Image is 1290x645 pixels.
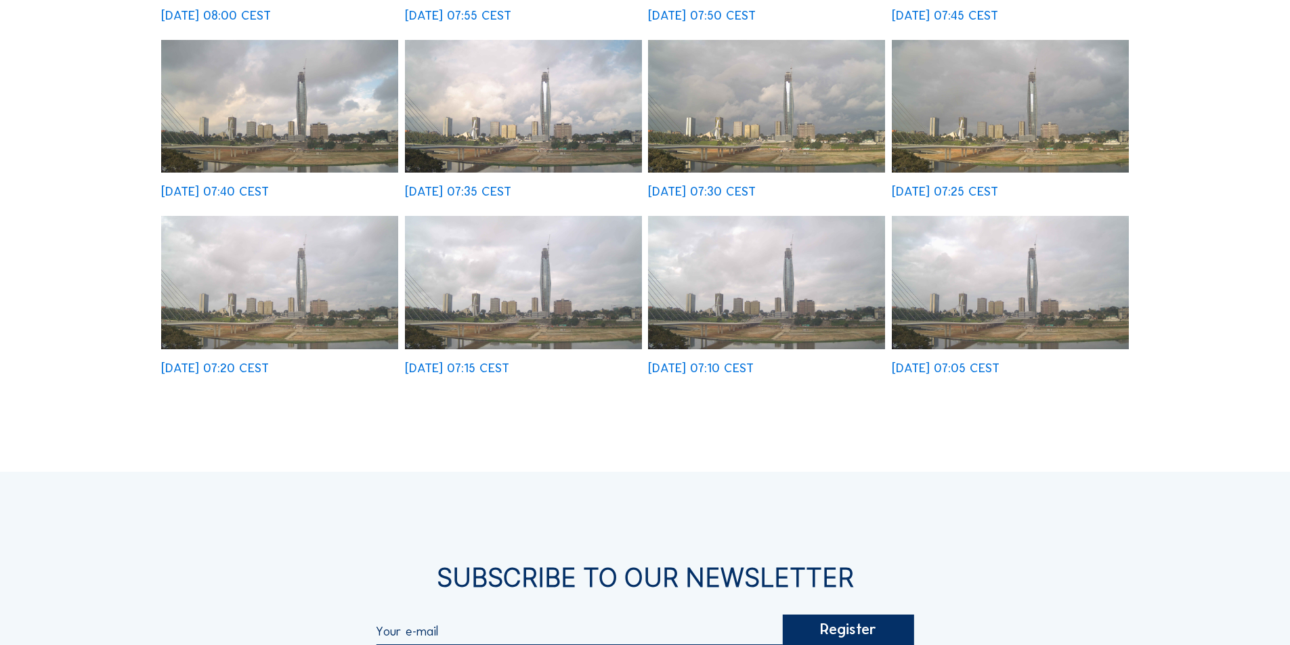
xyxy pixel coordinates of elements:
[648,216,885,349] img: image_53596353
[892,185,998,198] div: [DATE] 07:25 CEST
[892,40,1129,173] img: image_53596448
[405,216,642,349] img: image_53596391
[782,615,913,645] div: Register
[405,9,511,22] div: [DATE] 07:55 CEST
[648,9,756,22] div: [DATE] 07:50 CEST
[892,362,999,375] div: [DATE] 07:05 CEST
[405,362,509,375] div: [DATE] 07:15 CEST
[892,9,998,22] div: [DATE] 07:45 CEST
[405,40,642,173] img: image_53596536
[405,185,511,198] div: [DATE] 07:35 CEST
[376,623,782,638] input: Your e-mail
[161,362,269,375] div: [DATE] 07:20 CEST
[648,362,754,375] div: [DATE] 07:10 CEST
[161,185,269,198] div: [DATE] 07:40 CEST
[161,40,398,173] img: image_53596561
[161,9,271,22] div: [DATE] 08:00 CEST
[161,565,1129,590] div: Subscribe to our newsletter
[648,40,885,173] img: image_53596505
[161,216,398,349] img: image_53596419
[648,185,756,198] div: [DATE] 07:30 CEST
[892,216,1129,349] img: image_53596295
